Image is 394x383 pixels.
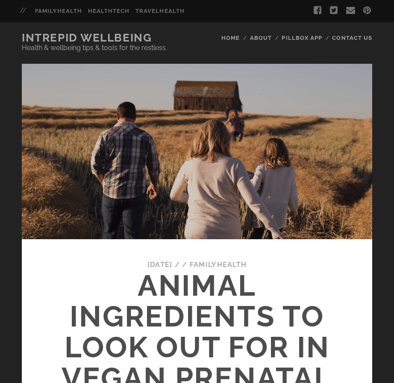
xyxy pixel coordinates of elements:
[135,6,185,16] a: travelhealth
[332,33,372,43] a: Contact Us
[175,261,180,269] span: /
[147,261,173,269] span: [DATE]
[22,31,152,44] a: Intrepid Wellbeing
[88,6,129,16] a: healthtech
[314,6,321,15] i: facebook
[282,33,322,43] a: Pillbox App
[363,6,371,15] i: pinterest
[221,33,240,43] a: Home
[346,6,355,15] i: email
[250,33,272,43] a: About
[330,6,338,15] i: twitter
[182,261,187,269] span: /
[190,261,247,269] a: FamilyHealth
[35,6,82,16] a: familyhealth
